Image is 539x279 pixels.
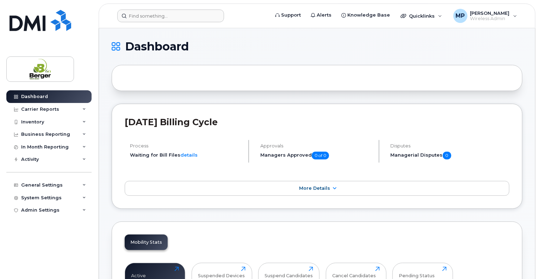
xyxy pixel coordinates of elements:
[260,143,373,148] h4: Approvals
[312,152,329,159] span: 0 of 0
[399,267,435,278] div: Pending Status
[299,186,330,191] span: More Details
[443,152,451,159] span: 0
[391,143,509,148] h4: Disputes
[125,117,509,127] h2: [DATE] Billing Cycle
[131,267,146,278] div: Active
[130,143,242,148] h4: Process
[260,152,373,159] h5: Managers Approved
[265,267,313,278] div: Suspend Candidates
[332,267,376,278] div: Cancel Candidates
[180,152,198,158] a: details
[125,41,189,52] span: Dashboard
[198,267,245,278] div: Suspended Devices
[391,152,509,159] h5: Managerial Disputes
[130,152,242,158] li: Waiting for Bill Files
